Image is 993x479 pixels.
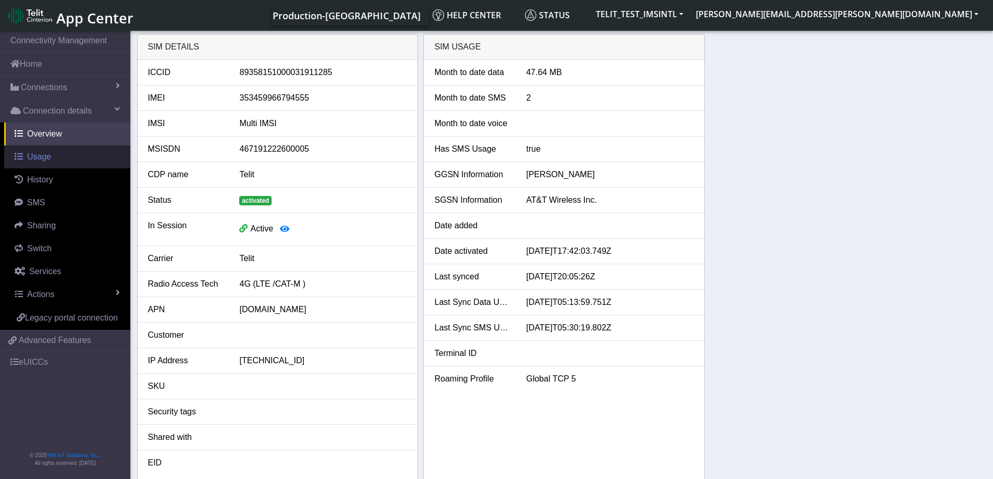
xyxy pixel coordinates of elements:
div: IMEI [140,92,232,104]
button: [PERSON_NAME][EMAIL_ADDRESS][PERSON_NAME][DOMAIN_NAME] [690,5,985,23]
a: Help center [428,5,521,26]
div: ICCID [140,66,232,79]
a: Your current platform instance [272,5,420,26]
span: Production-[GEOGRAPHIC_DATA] [273,9,421,22]
a: Actions [4,283,130,306]
div: Customer [140,329,232,341]
div: GGSN Information [426,168,518,181]
div: Last synced [426,271,518,283]
div: APN [140,303,232,316]
span: History [27,175,53,184]
div: [PERSON_NAME] [518,168,702,181]
a: Usage [4,145,130,168]
div: [DATE]T20:05:26Z [518,271,702,283]
div: Carrier [140,252,232,265]
span: Actions [27,290,54,299]
span: Sharing [27,221,56,230]
a: Switch [4,237,130,260]
div: 467191222600005 [231,143,415,155]
div: Security tags [140,406,232,418]
span: Usage [27,152,51,161]
div: SGSN Information [426,194,518,206]
span: Connection details [23,105,92,117]
span: Advanced Features [19,334,91,347]
div: true [518,143,702,155]
div: [DOMAIN_NAME] [231,303,415,316]
div: IMSI [140,117,232,130]
div: Telit [231,168,415,181]
div: Radio Access Tech [140,278,232,290]
div: Has SMS Usage [426,143,518,155]
div: CDP name [140,168,232,181]
div: [DATE]T17:42:03.749Z [518,245,702,257]
div: 47.64 MB [518,66,702,79]
span: SMS [27,198,45,207]
span: Legacy portal connection [25,313,118,322]
span: Overview [27,129,62,138]
span: Services [29,267,61,276]
div: Multi IMSI [231,117,415,130]
a: Overview [4,122,130,145]
a: Sharing [4,214,130,237]
span: activated [239,196,272,205]
div: Date activated [426,245,518,257]
span: Active [250,224,273,233]
a: Telit IoT Solutions, Inc. [47,452,99,458]
span: Status [525,9,570,21]
div: Global TCP 5 [518,373,702,385]
div: Date added [426,219,518,232]
span: Connections [21,81,67,94]
button: TELIT_TEST_IMSINTL [590,5,690,23]
div: [TECHNICAL_ID] [231,354,415,367]
div: [DATE]T05:13:59.751Z [518,296,702,309]
div: Status [140,194,232,206]
a: SMS [4,191,130,214]
div: In Session [140,219,232,239]
button: View session details [273,219,296,239]
div: MSISDN [140,143,232,155]
div: 89358151000031911285 [231,66,415,79]
div: IP Address [140,354,232,367]
a: App Center [8,4,132,27]
div: [DATE]T05:30:19.802Z [518,322,702,334]
span: Switch [27,244,52,253]
a: History [4,168,130,191]
div: Terminal ID [426,347,518,360]
a: Status [521,5,590,26]
div: 4G (LTE /CAT-M ) [231,278,415,290]
div: 353459966794555 [231,92,415,104]
span: Help center [433,9,501,21]
div: 2 [518,92,702,104]
div: SKU [140,380,232,392]
img: logo-telit-cinterion-gw-new.png [8,7,52,24]
div: Telit [231,252,415,265]
img: knowledge.svg [433,9,444,21]
div: Month to date voice [426,117,518,130]
img: status.svg [525,9,536,21]
div: EID [140,457,232,469]
div: Roaming Profile [426,373,518,385]
div: Last Sync Data Usage [426,296,518,309]
div: Month to date SMS [426,92,518,104]
div: AT&T Wireless Inc. [518,194,702,206]
div: Month to date data [426,66,518,79]
div: Last Sync SMS Usage [426,322,518,334]
div: Shared with [140,431,232,444]
div: SIM details [138,34,418,60]
div: SIM Usage [424,34,704,60]
a: Services [4,260,130,283]
span: App Center [56,8,133,28]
